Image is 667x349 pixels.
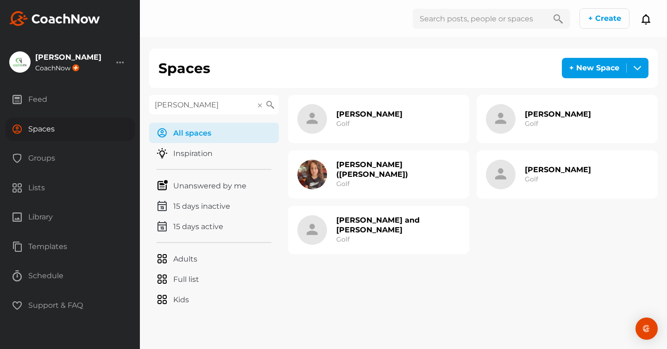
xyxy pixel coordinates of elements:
h3: Golf [336,235,350,244]
img: menuIcon [157,294,168,305]
a: Library [5,206,135,235]
div: Feed [5,88,135,111]
input: Search posts, people or spaces [413,9,546,29]
p: All spaces [173,128,211,138]
h3: Golf [336,179,350,189]
img: menuIcon [157,253,168,264]
h2: [PERSON_NAME] [525,165,591,174]
div: + New Space [562,58,626,78]
div: CoachNow [35,64,101,71]
div: [PERSON_NAME] [35,54,101,61]
h2: [PERSON_NAME] [336,109,403,119]
h2: [PERSON_NAME] and [PERSON_NAME] [336,215,460,235]
a: Lists [5,176,135,206]
div: Schedule [5,264,135,287]
h2: [PERSON_NAME] [525,109,591,119]
div: Templates [5,235,135,258]
button: + Create [579,8,629,29]
img: icon [486,160,516,189]
img: icon [486,104,516,134]
a: Support & FAQ [5,294,135,324]
img: square_99be47b17e67ea3aac278c4582f406fe.jpg [10,52,30,72]
p: Full list [173,274,199,284]
button: + New Space [562,58,648,78]
div: Support & FAQ [5,294,135,317]
h3: Golf [525,174,538,184]
h2: [PERSON_NAME] ([PERSON_NAME]) [336,160,460,179]
img: icon [297,215,327,245]
p: 15 days inactive [173,201,230,211]
img: menuIcon [157,221,168,232]
img: icon [297,104,327,134]
input: Search spaces... [149,95,279,114]
div: Lists [5,176,135,199]
div: Groups [5,147,135,170]
img: menuIcon [157,274,168,285]
div: Open Intercom Messenger [636,318,658,340]
img: menuIcon [157,127,168,138]
p: Inspiration [173,149,213,158]
div: Spaces [5,118,135,141]
p: Adults [173,254,197,264]
img: menuIcon [157,200,168,212]
p: 15 days active [173,222,223,231]
div: Library [5,206,135,229]
img: svg+xml;base64,PHN2ZyB3aWR0aD0iMTk2IiBoZWlnaHQ9IjMyIiB2aWV3Qm94PSIwIDAgMTk2IDMyIiBmaWxsPSJub25lIi... [9,11,100,26]
p: Unanswered by me [173,181,246,191]
a: Groups [5,147,135,176]
p: Kids [173,295,189,305]
a: Templates [5,235,135,265]
h1: Spaces [158,58,210,79]
img: menuIcon [157,180,168,191]
img: menuIcon [157,148,168,159]
h3: Golf [525,119,538,129]
h3: Golf [336,119,350,129]
img: icon [297,160,327,189]
a: Spaces [5,118,135,147]
a: Feed [5,88,135,118]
